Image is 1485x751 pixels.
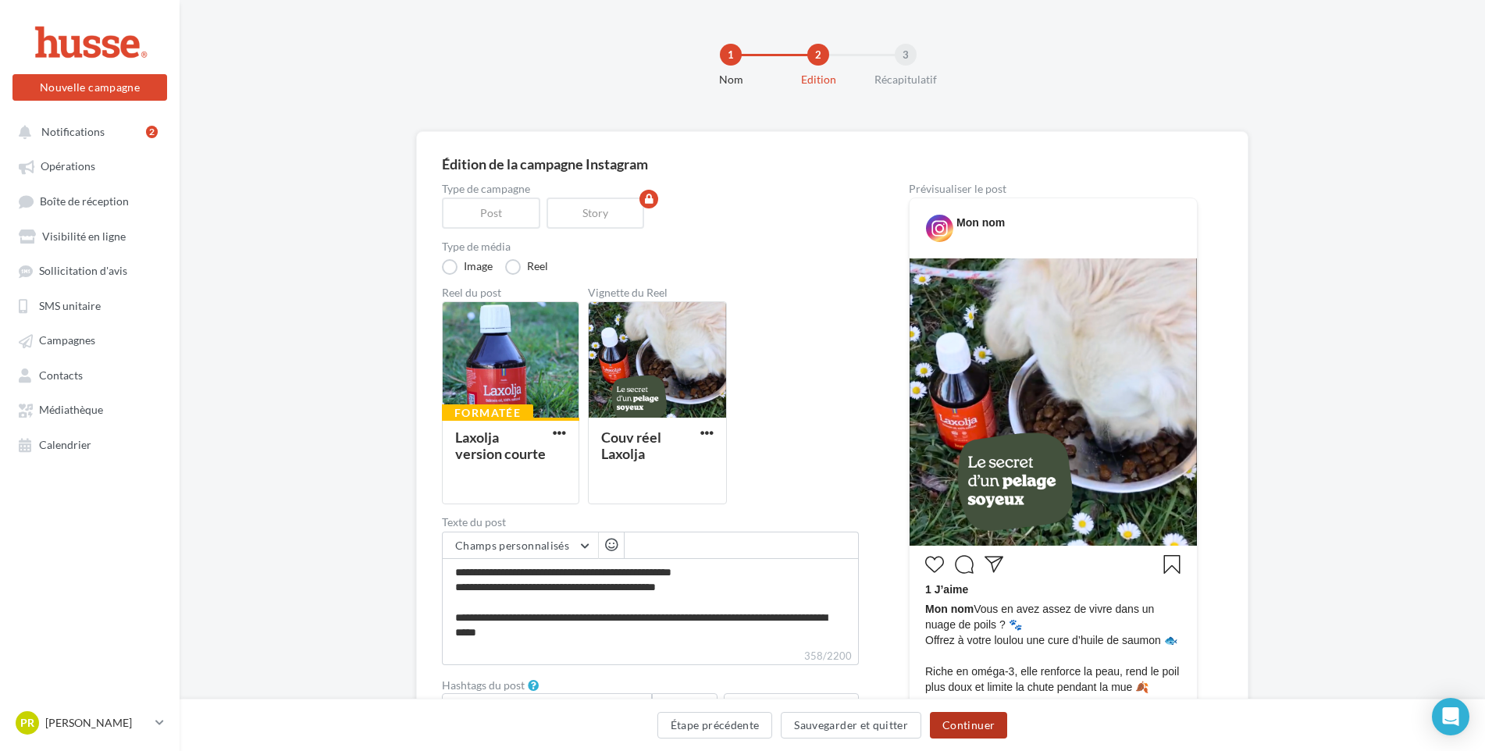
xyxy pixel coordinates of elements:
div: 3 [895,44,917,66]
span: Campagnes [39,334,95,347]
svg: Partager la publication [985,555,1003,574]
button: Champs personnalisés [443,532,598,559]
span: Sollicitation d'avis [39,265,127,278]
label: 358/2200 [442,648,859,665]
div: Open Intercom Messenger [1432,698,1469,735]
a: Campagnes [9,326,170,354]
label: Reel [505,259,548,275]
a: SMS unitaire [9,291,170,319]
label: Hashtags du post [442,680,525,691]
div: Vignette du Reel [588,287,727,298]
button: Ajouter [652,693,718,720]
label: Texte du post [442,517,859,528]
label: Type de campagne [442,183,859,194]
button: Sauvegarder et quitter [781,712,921,739]
a: Médiathèque [9,395,170,423]
div: Laxolja version courte [455,429,546,462]
div: Mon nom [956,215,1005,230]
svg: Commenter [955,555,974,574]
a: Boîte de réception [9,187,170,215]
span: Calendrier [39,438,91,451]
label: Type de média [442,241,859,252]
label: Image [442,259,493,275]
div: Édition de la campagne Instagram [442,157,1223,171]
span: Opérations [41,160,95,173]
button: Continuer [930,712,1007,739]
a: Sollicitation d'avis [9,256,170,284]
div: 2 [146,126,158,138]
a: Calendrier [9,430,170,458]
div: 2 [807,44,829,66]
span: Visibilité en ligne [42,230,126,243]
span: PR [20,715,34,731]
div: Edition [768,72,868,87]
p: [PERSON_NAME] [45,715,149,731]
div: Récapitulatif [856,72,956,87]
div: 1 [720,44,742,66]
div: Prévisualiser le post [909,183,1198,194]
span: Mon nom [925,603,974,615]
span: Médiathèque [39,404,103,417]
svg: J’aime [925,555,944,574]
span: SMS unitaire [39,299,101,312]
span: Notifications [41,125,105,138]
span: Contacts [39,368,83,382]
div: Nom [681,72,781,87]
div: Formatée [442,404,533,422]
a: Contacts [9,361,170,389]
a: PR [PERSON_NAME] [12,708,167,738]
button: Générer des hashtags [724,693,859,720]
button: Étape précédente [657,712,773,739]
div: Couv réel Laxolja [601,429,661,462]
span: Champs personnalisés [455,539,569,552]
a: Visibilité en ligne [9,222,170,250]
button: Notifications 2 [9,117,164,145]
div: Reel du post [442,287,579,298]
a: Opérations [9,151,170,180]
button: Nouvelle campagne [12,74,167,101]
span: Vous en avez assez de vivre dans un nuage de poils ? 🐾 Offrez à votre loulou une cure d’huile de ... [925,601,1181,742]
div: 1 J’aime [925,582,1181,601]
svg: Enregistrer [1163,555,1181,574]
span: Boîte de réception [40,194,129,208]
